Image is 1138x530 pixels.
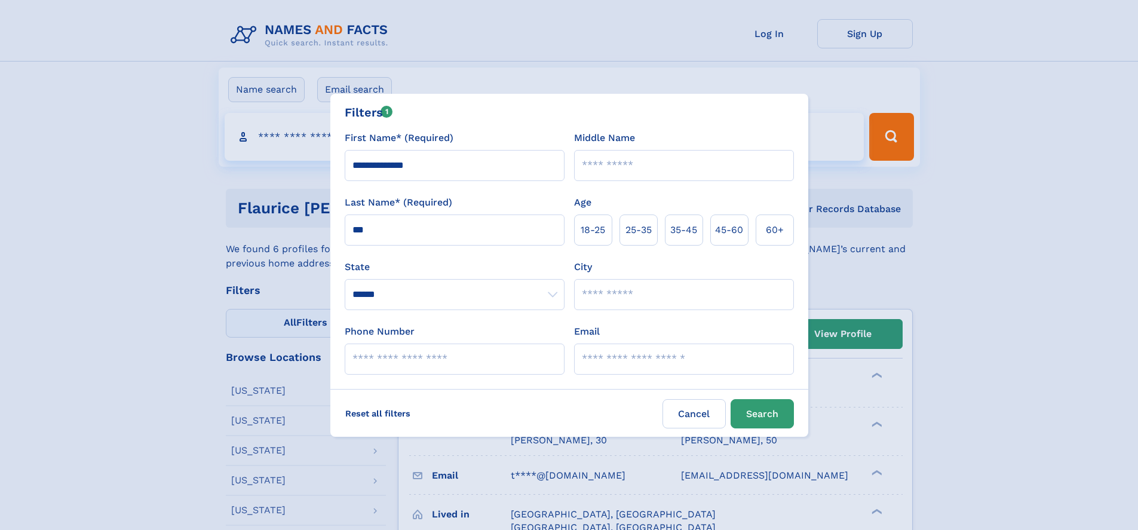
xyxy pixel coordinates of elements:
[670,223,697,237] span: 35‑45
[574,260,592,274] label: City
[345,131,453,145] label: First Name* (Required)
[715,223,743,237] span: 45‑60
[766,223,784,237] span: 60+
[581,223,605,237] span: 18‑25
[338,399,418,428] label: Reset all filters
[574,324,600,339] label: Email
[662,399,726,428] label: Cancel
[345,195,452,210] label: Last Name* (Required)
[345,260,565,274] label: State
[625,223,652,237] span: 25‑35
[345,103,393,121] div: Filters
[574,131,635,145] label: Middle Name
[574,195,591,210] label: Age
[731,399,794,428] button: Search
[345,324,415,339] label: Phone Number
